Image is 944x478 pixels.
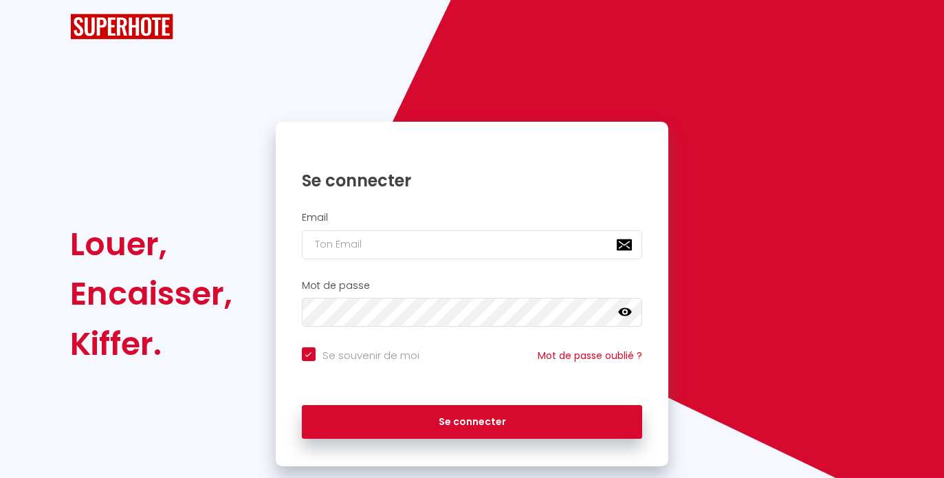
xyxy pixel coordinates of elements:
[70,319,232,369] div: Kiffer.
[302,280,643,292] h2: Mot de passe
[70,269,232,318] div: Encaisser,
[302,212,643,224] h2: Email
[70,14,173,39] img: SuperHote logo
[302,230,643,259] input: Ton Email
[538,349,642,362] a: Mot de passe oublié ?
[302,170,643,191] h1: Se connecter
[302,405,643,439] button: Se connecter
[70,219,232,269] div: Louer,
